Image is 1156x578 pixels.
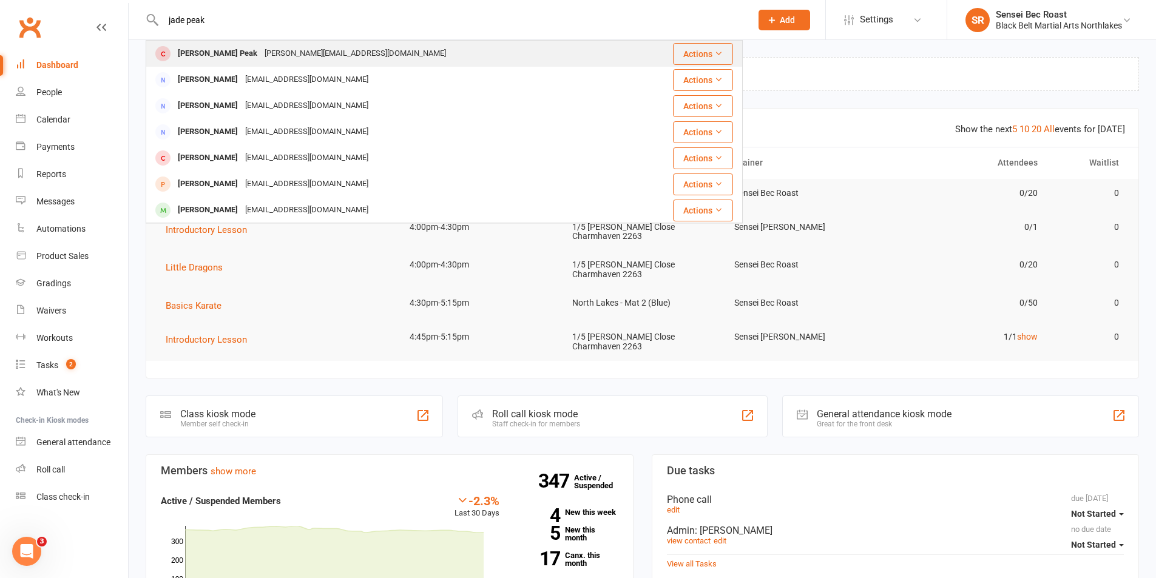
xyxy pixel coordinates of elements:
span: 3 [37,537,47,546]
div: People [36,87,62,97]
div: Admin [667,525,1124,536]
div: Black Belt Martial Arts Northlakes [996,20,1122,31]
a: Tasks 2 [16,352,128,379]
span: 2 [66,359,76,369]
td: 0 [1049,179,1130,207]
div: Payments [36,142,75,152]
button: Actions [673,147,733,169]
div: [EMAIL_ADDRESS][DOMAIN_NAME] [242,97,372,115]
div: -2.3% [455,494,499,507]
a: 347Active / Suspended [574,465,627,499]
td: Sensei Bec Roast [723,179,886,207]
div: Workouts [36,333,73,343]
a: View all Tasks [667,559,717,568]
div: Roll call [36,465,65,474]
span: Little Dragons [166,262,223,273]
td: 4:00pm-4:30pm [399,213,561,241]
td: Sensei Bec Roast [723,250,886,279]
td: 4:30pm-5:15pm [399,289,561,317]
td: 0/20 [886,250,1049,279]
div: General attendance [36,437,110,447]
th: Attendees [886,147,1049,178]
div: Product Sales [36,251,89,261]
button: Actions [673,95,733,117]
h3: Members [161,465,618,477]
td: 0/1 [886,213,1049,241]
a: What's New [16,379,128,406]
a: 10 [1019,124,1029,135]
span: Introductory Lesson [166,224,247,235]
div: Reports [36,169,66,179]
td: 0 [1049,213,1130,241]
a: view contact [667,536,711,545]
a: People [16,79,128,106]
span: Settings [860,6,893,33]
a: 17Canx. this month [518,551,618,567]
button: Actions [673,69,733,91]
a: Calendar [16,106,128,133]
div: [PERSON_NAME] [174,123,242,141]
h3: Due tasks [667,465,1124,477]
strong: 347 [538,472,574,490]
div: Class kiosk mode [180,408,255,420]
div: [PERSON_NAME] [174,71,242,89]
th: Trainer [723,147,886,178]
div: Great for the front desk [817,420,952,428]
a: All [1044,124,1055,135]
a: Clubworx [15,12,45,42]
a: General attendance kiosk mode [16,429,128,456]
a: Messages [16,188,128,215]
span: Basics Karate [166,300,221,311]
strong: 5 [518,524,560,542]
div: [EMAIL_ADDRESS][DOMAIN_NAME] [242,71,372,89]
td: 1/5 [PERSON_NAME] Close Charmhaven 2263 [561,250,724,289]
button: Basics Karate [166,298,230,313]
div: Dashboard [36,60,78,70]
td: 1/5 [PERSON_NAME] Close Charmhaven 2263 [561,213,724,251]
div: Calendar [36,115,70,124]
a: Dashboard [16,52,128,79]
button: Add [759,10,810,30]
button: Actions [673,43,733,65]
button: Introductory Lesson [166,223,255,237]
td: 0 [1049,289,1130,317]
a: 20 [1032,124,1041,135]
a: show [1017,332,1038,341]
td: 1/1 [886,323,1049,351]
strong: 17 [518,549,560,568]
td: 4:45pm-5:15pm [399,323,561,351]
div: Last 30 Days [455,494,499,520]
div: [PERSON_NAME] [174,175,242,193]
button: Little Dragons [166,260,231,275]
span: Not Started [1071,509,1116,519]
div: [EMAIL_ADDRESS][DOMAIN_NAME] [242,123,372,141]
span: Add [780,15,795,25]
td: North Lakes - Mat 2 (Blue) [561,289,724,317]
button: Not Started [1071,534,1124,556]
a: Product Sales [16,243,128,270]
a: Reports [16,161,128,188]
td: 0/50 [886,289,1049,317]
div: Automations [36,224,86,234]
div: Phone call [667,494,1124,505]
strong: 4 [518,506,560,525]
button: Actions [673,121,733,143]
a: Automations [16,215,128,243]
div: [PERSON_NAME] [174,97,242,115]
div: [PERSON_NAME] [174,201,242,219]
td: 4:00pm-4:30pm [399,250,561,279]
div: [PERSON_NAME][EMAIL_ADDRESS][DOMAIN_NAME] [261,45,450,62]
div: [EMAIL_ADDRESS][DOMAIN_NAME] [242,201,372,219]
a: 5 [1012,124,1017,135]
a: Workouts [16,324,128,352]
button: Introductory Lesson [166,332,255,347]
div: Class check-in [36,492,90,502]
th: Waitlist [1049,147,1130,178]
div: Messages [36,197,75,206]
div: General attendance kiosk mode [817,408,952,420]
div: Staff check-in for members [492,420,580,428]
a: edit [667,505,680,514]
div: Roll call kiosk mode [492,408,580,420]
td: 0 [1049,250,1130,279]
span: : [PERSON_NAME] [695,525,772,536]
